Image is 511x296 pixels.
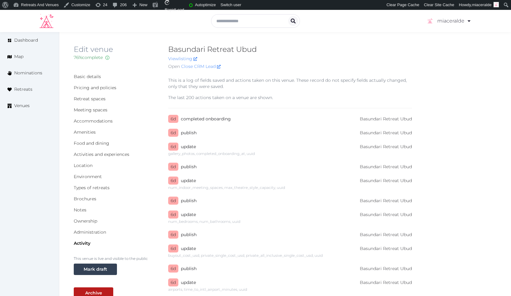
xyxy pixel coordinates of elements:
[168,185,412,190] div: num_indoor_meeting_spaces, max_theatre_style_capacity, uuid
[181,280,196,285] strong: update
[360,198,412,204] div: Basundari Retreat Ubud
[181,164,197,169] strong: publish
[360,265,412,272] div: Basundari Retreat Ubud
[74,163,93,168] a: Location
[360,231,412,238] div: Basundari Retreat Ubud
[14,102,30,109] span: Venues
[74,74,101,79] a: Basic details
[168,231,178,239] span: 9:57AM, August 6th, 2025
[181,144,196,149] strong: update
[74,107,107,113] a: Meeting spaces
[181,178,196,183] strong: update
[168,177,178,185] span: 9:58AM, August 6th, 2025
[360,245,412,252] div: Basundari Retreat Ubud
[168,253,412,258] div: buyout_cost_usd, private_single_cost_usd, private_all_inclusive_single_cost_usd, uuid
[168,63,180,70] span: Open
[14,53,23,60] span: Map
[74,264,117,275] button: Mark draft
[360,279,412,286] div: Basundari Retreat Ubud
[168,197,178,205] span: 9:57AM, August 6th, 2025
[181,266,197,271] strong: publish
[181,130,197,135] strong: publish
[181,232,197,237] strong: publish
[360,144,412,150] div: Basundari Retreat Ubud
[74,140,109,146] a: Food and dining
[74,218,97,224] a: Ownership
[168,265,178,273] span: 9:56AM, August 6th, 2025
[74,152,129,157] a: Activities and experiences
[74,118,113,124] a: Accommodations
[74,196,96,202] a: Brochures
[360,211,412,218] div: Basundari Retreat Ubud
[387,2,419,7] span: Clear Page Cache
[74,229,106,235] a: Administration
[360,130,412,136] div: Basundari Retreat Ubud
[14,86,32,93] span: Retreats
[426,12,472,30] a: miaceralde
[168,143,178,151] span: 9:58AM, August 6th, 2025
[168,211,178,219] span: 9:57AM, August 6th, 2025
[168,94,412,101] p: The last 200 actions taken on a venue are shown.
[168,56,197,61] a: Viewlisting
[74,55,103,60] span: 76 % complete
[360,177,412,184] div: Basundari Retreat Ubud
[74,174,102,179] a: Environment
[424,2,454,7] span: Clear Site Cache
[14,37,38,44] span: Dashboard
[168,115,178,123] span: 9:58AM, August 6th, 2025
[74,129,96,135] a: Amenities
[181,246,196,251] strong: update
[74,207,86,213] a: Notes
[360,116,412,122] div: Basundari Retreat Ubud
[74,85,116,90] a: Pricing and policies
[168,244,178,252] span: 9:57AM, August 6th, 2025
[181,198,197,203] strong: publish
[181,63,221,70] a: Close CRM Lead
[472,2,492,7] span: miaceralde
[168,151,412,156] div: gallery_photos, completed_onboarding_at, uuid
[74,256,158,261] p: This venue is live and visible to the public
[84,266,107,273] div: Mark draft
[168,287,412,292] div: airports, time_to_intl_airport_minutes, uuid
[74,96,106,102] a: Retreat spaces
[74,185,110,190] a: Types of retreats
[168,129,178,137] span: 9:58AM, August 6th, 2025
[181,116,231,122] strong: completed onboarding
[168,219,412,224] div: num_bedrooms, num_bathrooms, uuid
[168,77,412,90] p: This is a log of fields saved and actions taken on this venue. These record do not specify fields...
[181,212,196,217] strong: update
[74,44,158,54] h2: Edit venue
[14,70,42,76] span: Nominations
[74,240,90,246] a: Activity
[168,163,178,171] span: 9:58AM, August 6th, 2025
[168,278,178,286] span: 9:56AM, August 6th, 2025
[168,44,412,54] h2: Basundari Retreat Ubud
[360,164,412,170] div: Basundari Retreat Ubud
